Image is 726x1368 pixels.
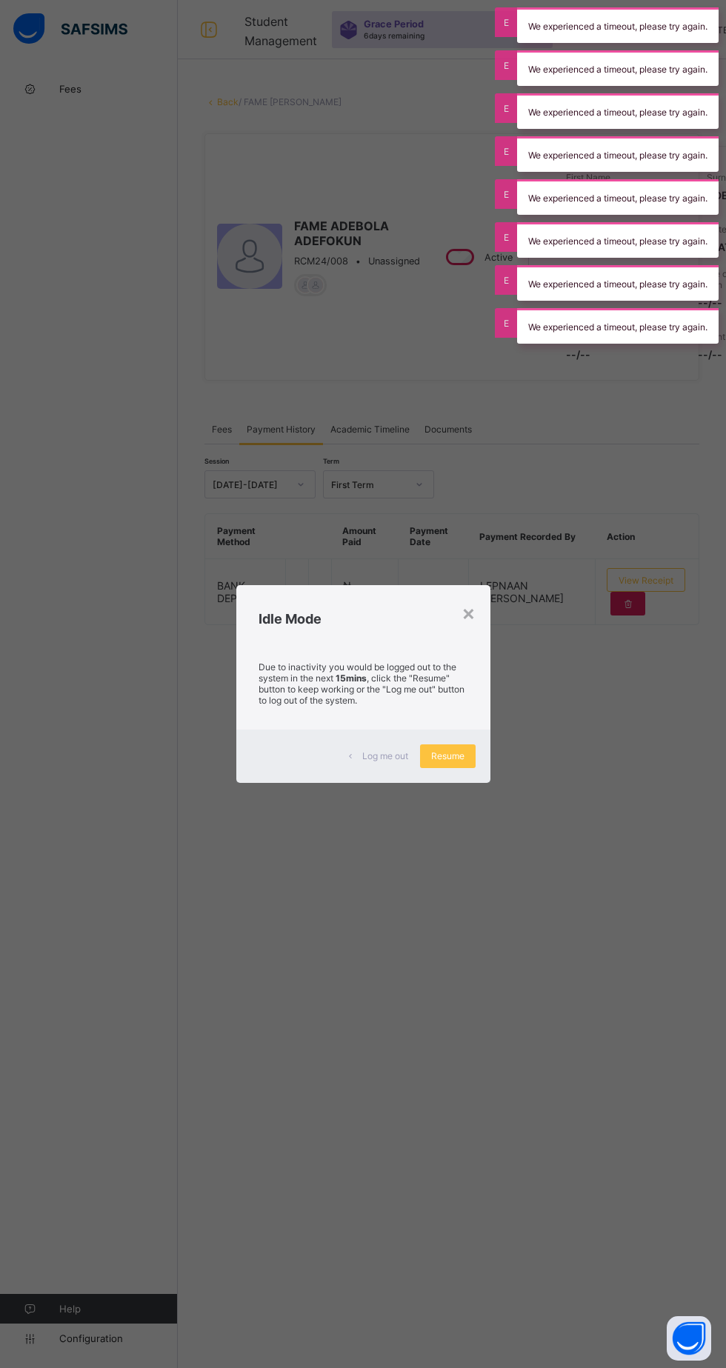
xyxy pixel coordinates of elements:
[362,750,408,761] span: Log me out
[259,611,468,627] h2: Idle Mode
[517,7,719,43] div: We experienced a timeout, please try again.
[517,265,719,301] div: We experienced a timeout, please try again.
[517,308,719,344] div: We experienced a timeout, please try again.
[517,222,719,258] div: We experienced a timeout, please try again.
[517,179,719,215] div: We experienced a timeout, please try again.
[667,1316,711,1361] button: Open asap
[517,50,719,86] div: We experienced a timeout, please try again.
[431,750,464,761] span: Resume
[336,673,367,684] strong: 15mins
[517,93,719,129] div: We experienced a timeout, please try again.
[462,600,476,625] div: ×
[259,661,468,706] p: Due to inactivity you would be logged out to the system in the next , click the "Resume" button t...
[517,136,719,172] div: We experienced a timeout, please try again.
